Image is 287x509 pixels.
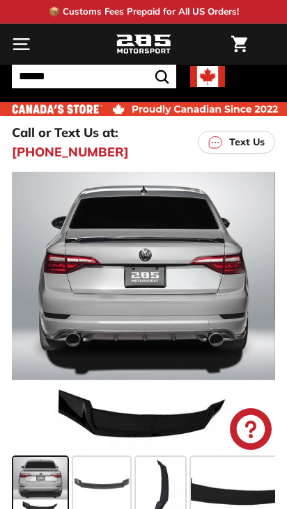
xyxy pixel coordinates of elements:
[49,5,239,19] p: 📦 Customs Fees Prepaid for All US Orders!
[116,33,171,56] img: Logo_285_Motorsport_areodynamics_components
[229,135,265,150] p: Text Us
[12,143,129,161] a: [PHONE_NUMBER]
[226,408,276,453] inbox-online-store-chat: Shopify online store chat
[12,123,118,142] p: Call or Text Us at:
[198,131,275,154] a: Text Us
[12,65,176,88] input: Search
[224,24,254,64] a: Cart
